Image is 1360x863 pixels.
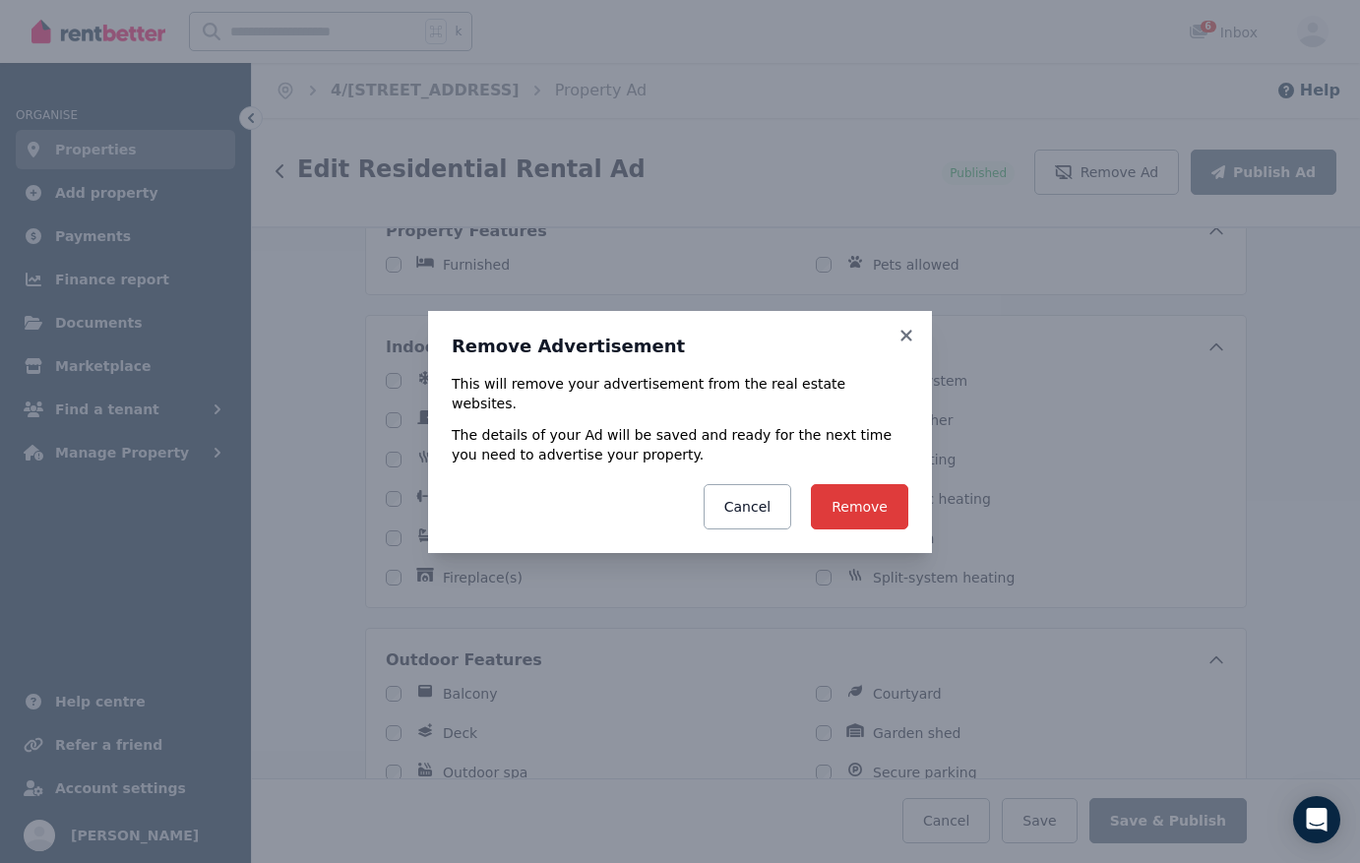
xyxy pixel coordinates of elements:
h3: Remove Advertisement [452,335,908,358]
div: Open Intercom Messenger [1293,796,1340,843]
button: Remove [811,484,908,529]
button: Cancel [704,484,791,529]
p: This will remove your advertisement from the real estate websites. [452,374,908,413]
p: The details of your Ad will be saved and ready for the next time you need to advertise your prope... [452,425,908,464]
